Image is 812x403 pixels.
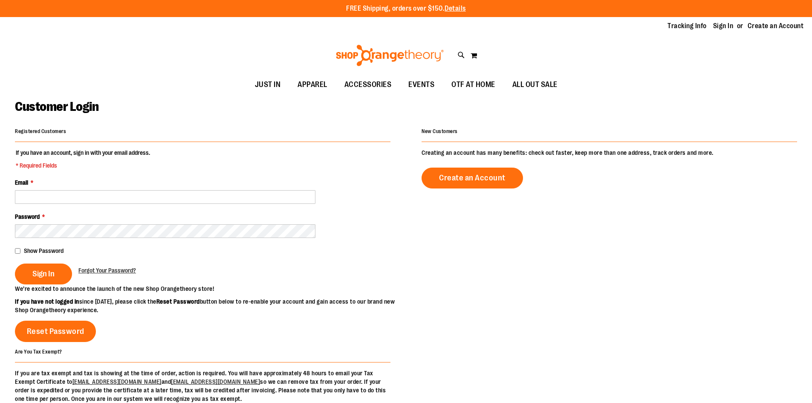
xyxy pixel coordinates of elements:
[15,99,98,114] span: Customer Login
[298,75,327,94] span: APPAREL
[78,266,136,275] a: Forgot Your Password?
[346,4,466,14] p: FREE Shipping, orders over $150.
[748,21,804,31] a: Create an Account
[713,21,734,31] a: Sign In
[445,5,466,12] a: Details
[668,21,707,31] a: Tracking Info
[344,75,392,94] span: ACCESSORIES
[15,128,66,134] strong: Registered Customers
[439,173,506,183] span: Create an Account
[72,378,162,385] a: [EMAIL_ADDRESS][DOMAIN_NAME]
[15,148,151,170] legend: If you have an account, sign in with your email address.
[255,75,281,94] span: JUST IN
[422,168,523,188] a: Create an Account
[15,297,406,314] p: since [DATE], please click the button below to re-enable your account and gain access to our bran...
[15,179,28,186] span: Email
[78,267,136,274] span: Forgot Your Password?
[32,269,55,278] span: Sign In
[451,75,495,94] span: OTF AT HOME
[422,148,797,157] p: Creating an account has many benefits: check out faster, keep more than one address, track orders...
[27,327,84,336] span: Reset Password
[15,284,406,293] p: We’re excited to announce the launch of the new Shop Orangetheory store!
[16,161,150,170] span: * Required Fields
[408,75,434,94] span: EVENTS
[156,298,200,305] strong: Reset Password
[15,348,62,354] strong: Are You Tax Exempt?
[15,321,96,342] a: Reset Password
[15,264,72,284] button: Sign In
[171,378,260,385] a: [EMAIL_ADDRESS][DOMAIN_NAME]
[335,45,445,66] img: Shop Orangetheory
[512,75,558,94] span: ALL OUT SALE
[15,298,79,305] strong: If you have not logged in
[15,369,390,403] p: If you are tax exempt and tax is showing at the time of order, action is required. You will have ...
[422,128,458,134] strong: New Customers
[24,247,64,254] span: Show Password
[15,213,40,220] span: Password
